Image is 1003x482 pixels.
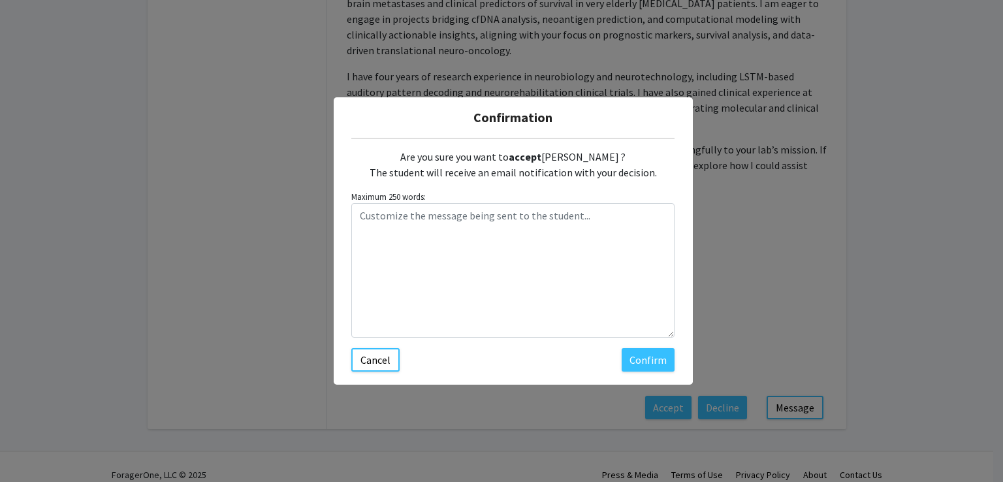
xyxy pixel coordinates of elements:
[622,348,675,372] button: Confirm
[344,108,682,127] h5: Confirmation
[351,348,400,372] button: Cancel
[10,423,56,472] iframe: Chat
[351,138,675,191] div: Are you sure you want to [PERSON_NAME] ? The student will receive an email notification with your...
[509,150,541,163] b: accept
[351,191,675,203] small: Maximum 250 words:
[351,203,675,338] textarea: Customize the message being sent to the student...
